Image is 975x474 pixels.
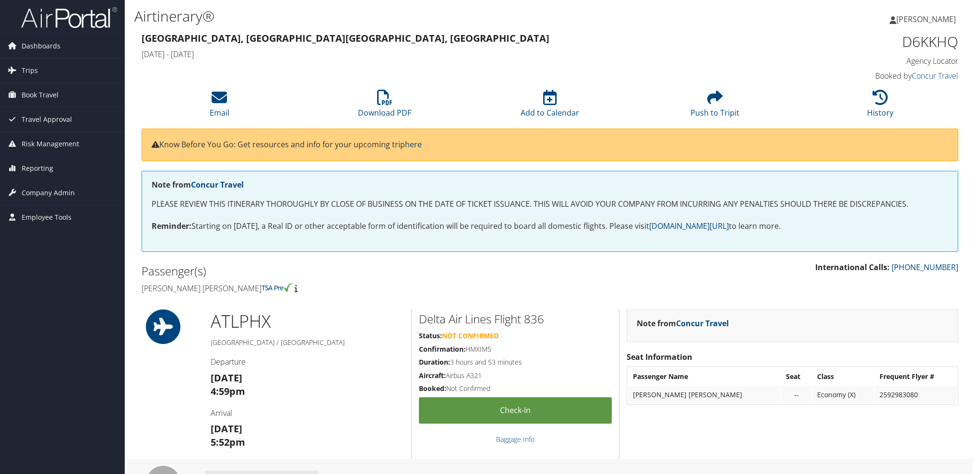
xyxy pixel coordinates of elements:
a: Push to Tripit [690,95,739,118]
td: [PERSON_NAME] [PERSON_NAME] [628,386,780,403]
img: airportal-logo.png [21,6,117,29]
strong: Confirmation: [419,344,465,354]
h4: Arrival [211,408,404,418]
h4: Agency Locator [765,56,958,66]
h4: Departure [211,356,404,367]
a: Download PDF [358,95,411,118]
h2: Passenger(s) [142,263,543,279]
h1: D6KKHQ [765,32,958,52]
p: PLEASE REVIEW THIS ITINERARY THOROUGHLY BY CLOSE OF BUSINESS ON THE DATE OF TICKET ISSUANCE. THIS... [152,198,948,211]
span: Employee Tools [22,205,71,229]
p: Starting on [DATE], a Real ID or other acceptable form of identification will be required to boar... [152,220,948,233]
strong: Note from [152,179,244,190]
strong: Seat Information [627,352,692,362]
h2: Delta Air Lines Flight 836 [419,311,612,327]
a: here [405,139,422,150]
a: Concur Travel [676,318,729,329]
strong: Reminder: [152,221,191,231]
h5: Airbus A321 [419,371,612,380]
a: Baggage Info [496,435,535,444]
a: History [867,95,893,118]
strong: [GEOGRAPHIC_DATA], [GEOGRAPHIC_DATA] [GEOGRAPHIC_DATA], [GEOGRAPHIC_DATA] [142,32,549,45]
span: Company Admin [22,181,75,205]
h4: [PERSON_NAME] [PERSON_NAME] [142,283,543,294]
strong: 5:52pm [211,436,245,449]
span: Risk Management [22,132,79,156]
strong: 4:59pm [211,385,245,398]
img: tsa-precheck.png [262,283,293,292]
strong: Aircraft: [419,371,446,380]
strong: [DATE] [211,371,242,384]
a: [PERSON_NAME] [890,5,965,34]
td: 2592983080 [875,386,957,403]
h4: Booked by [765,71,958,81]
p: Know Before You Go: Get resources and info for your upcoming trip [152,139,948,151]
strong: International Calls: [815,262,890,273]
strong: Duration: [419,357,450,367]
span: Book Travel [22,83,59,107]
a: [PHONE_NUMBER] [892,262,958,273]
span: Not Confirmed [442,331,499,340]
h1: ATL PHX [211,309,404,333]
h5: HMXIM5 [419,344,612,354]
h5: Not Confirmed [419,384,612,393]
span: [PERSON_NAME] [896,14,956,24]
a: Add to Calendar [521,95,579,118]
span: Travel Approval [22,107,72,131]
span: Trips [22,59,38,83]
a: Concur Travel [912,71,958,81]
span: Reporting [22,156,53,180]
h5: 3 hours and 53 minutes [419,357,612,367]
span: Dashboards [22,34,60,58]
strong: Note from [637,318,729,329]
a: [DOMAIN_NAME][URL] [649,221,729,231]
th: Class [812,368,874,385]
strong: Status: [419,331,442,340]
strong: [DATE] [211,422,242,435]
a: Email [210,95,229,118]
td: Economy (X) [812,386,874,403]
a: Check-in [419,397,612,424]
th: Seat [781,368,812,385]
h1: Airtinerary® [134,6,689,26]
th: Frequent Flyer # [875,368,957,385]
th: Passenger Name [628,368,780,385]
h5: [GEOGRAPHIC_DATA] / [GEOGRAPHIC_DATA] [211,338,404,347]
a: Concur Travel [191,179,244,190]
div: -- [786,391,807,399]
h4: [DATE] - [DATE] [142,49,750,59]
strong: Booked: [419,384,446,393]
